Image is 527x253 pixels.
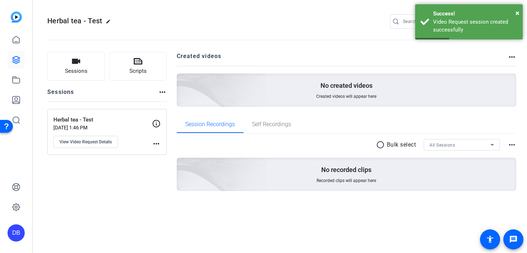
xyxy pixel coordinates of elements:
button: Sessions [47,52,105,81]
button: Scripts [109,52,167,81]
mat-icon: accessibility [486,235,494,244]
h2: Sessions [47,88,74,101]
p: No created videos [321,81,372,90]
img: Creted videos background [96,3,267,158]
p: [DATE] 1:46 PM [53,125,152,130]
img: blue-gradient.svg [11,11,22,23]
span: View Video Request Details [60,139,112,145]
div: DB [8,224,25,242]
mat-icon: more_horiz [508,140,516,149]
input: Search [403,17,467,26]
p: Bulk select [387,140,416,149]
span: Herbal tea - Test [47,16,102,25]
span: Scripts [129,67,147,75]
button: View Video Request Details [53,136,118,148]
mat-icon: radio_button_unchecked [376,140,387,149]
mat-icon: edit [106,19,114,28]
mat-icon: more_horiz [152,139,161,148]
img: embarkstudio-empty-session.png [96,87,267,242]
mat-icon: more_horiz [508,53,516,61]
span: Session Recordings [185,121,235,127]
span: Created videos will appear here [316,94,376,99]
div: Video Request session created successfully [433,18,517,34]
p: Herbal tea - Test [53,116,152,124]
span: Recorded clips will appear here [317,178,376,183]
span: Self Recordings [252,121,291,127]
span: Sessions [65,67,87,75]
button: Close [516,8,519,18]
p: No recorded clips [321,166,371,174]
mat-icon: more_horiz [158,88,167,96]
h2: Created videos [177,52,508,66]
div: Success! [433,10,517,18]
span: All Sessions [429,143,455,148]
mat-icon: message [509,235,518,244]
span: × [516,9,519,17]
